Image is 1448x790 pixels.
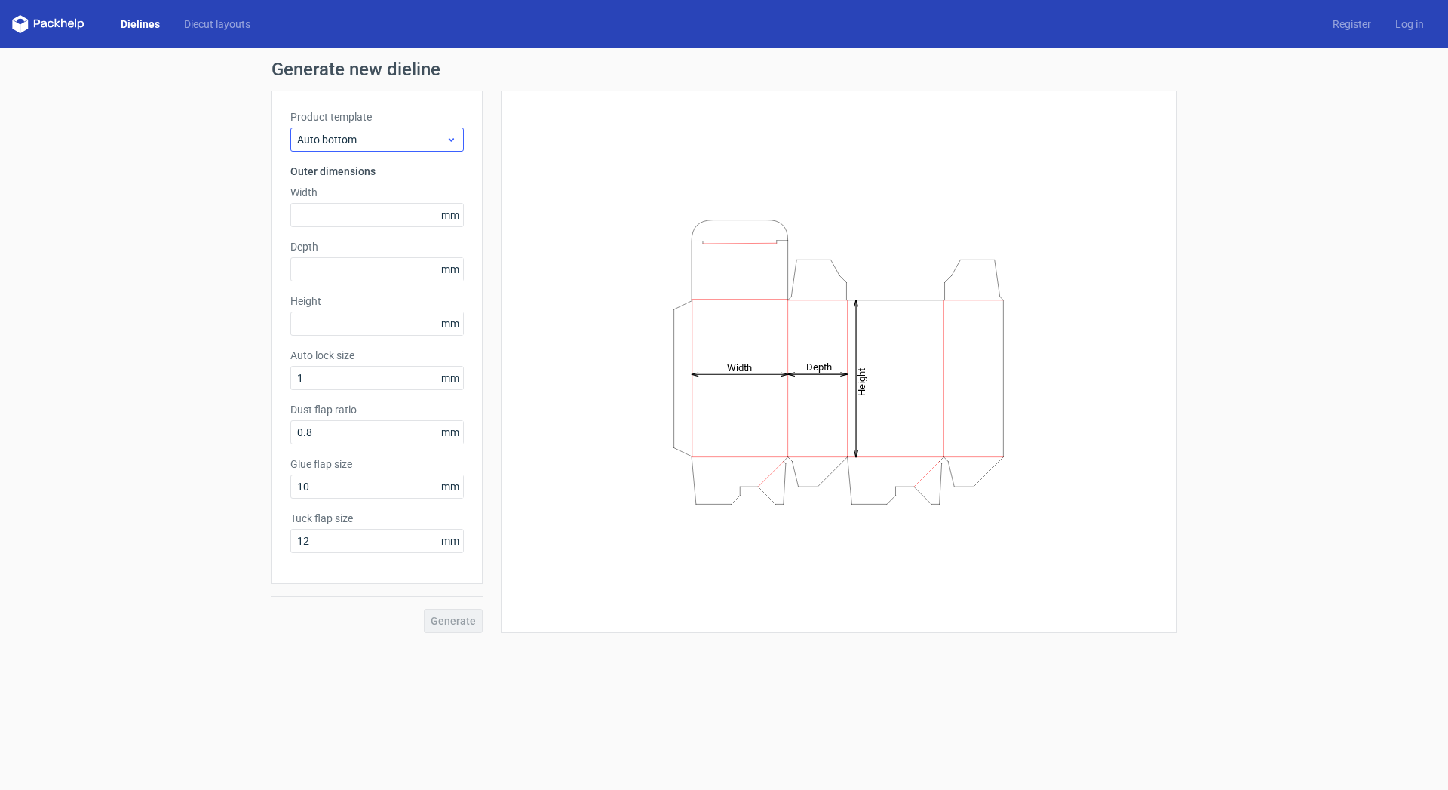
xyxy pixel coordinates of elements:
span: mm [437,421,463,444]
a: Diecut layouts [172,17,262,32]
span: mm [437,530,463,552]
label: Tuck flap size [290,511,464,526]
tspan: Width [727,361,752,373]
h3: Outer dimensions [290,164,464,179]
label: Depth [290,239,464,254]
h1: Generate new dieline [271,60,1176,78]
a: Register [1321,17,1383,32]
span: mm [437,204,463,226]
tspan: Depth [806,361,832,373]
label: Product template [290,109,464,124]
label: Width [290,185,464,200]
span: mm [437,258,463,281]
label: Height [290,294,464,309]
span: mm [437,312,463,335]
label: Dust flap ratio [290,402,464,417]
label: Glue flap size [290,456,464,472]
a: Log in [1383,17,1436,32]
span: mm [437,367,463,389]
label: Auto lock size [290,348,464,363]
tspan: Height [856,367,867,395]
span: mm [437,475,463,498]
a: Dielines [109,17,172,32]
span: Auto bottom [297,132,446,147]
